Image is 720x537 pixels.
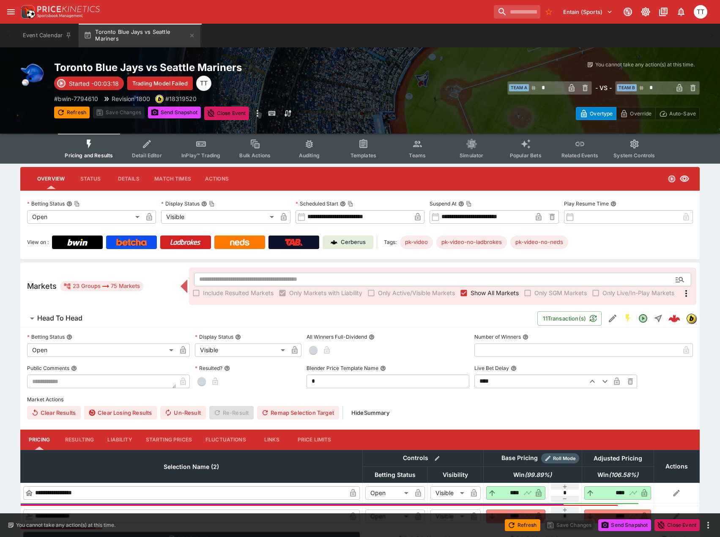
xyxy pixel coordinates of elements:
button: Copy To Clipboard [74,201,80,207]
button: Straight [651,311,666,326]
button: Pricing [20,430,58,450]
label: View on : [27,236,49,249]
span: Betting Status [365,470,425,480]
button: Send Snapshot [598,519,651,531]
button: Resulting [58,430,101,450]
p: You cannot take any action(s) at this time. [595,61,695,68]
div: Visible [430,510,467,523]
span: pk-video [400,238,433,247]
svg: Visible [679,174,690,184]
img: bwin.png [156,95,163,103]
button: No Bookmarks [542,5,556,19]
button: Scheduled StartCopy To Clipboard [340,201,346,207]
img: Cerberus [331,239,337,246]
p: Betting Status [27,200,65,207]
img: Betcha [116,239,147,246]
button: Un-Result [160,406,205,419]
p: Copy To Clipboard [165,94,197,103]
div: Thaddeus Taylor [196,76,211,91]
button: Starting Prices [139,430,199,450]
span: Win(99.89%) [504,470,561,480]
p: Display Status [195,333,233,340]
span: pk-video-no-ladbrokes [436,238,507,247]
label: Market Actions [27,393,693,406]
button: Betting StatusCopy To Clipboard [66,201,72,207]
span: Only Markets with Liability [289,288,362,297]
span: Popular Bets [510,152,542,159]
div: Open [365,510,411,523]
button: Actions [198,169,236,189]
button: Close Event [204,107,249,120]
button: Display StatusCopy To Clipboard [201,201,207,207]
p: Betting Status [27,333,65,340]
div: Base Pricing [498,453,541,463]
span: Pricing and Results [65,152,113,159]
span: Roll Mode [550,455,579,462]
p: You cannot take any action(s) at this time. [16,521,115,529]
div: Betting Target: cerberus [436,236,507,249]
button: Toggle light/dark mode [638,4,653,19]
p: Live Bet Delay [474,364,509,372]
span: Only Active/Visible Markets [378,288,455,297]
label: Tags: [384,236,397,249]
button: Documentation [656,4,671,19]
div: Open [27,210,142,224]
p: Cerberus [341,238,366,247]
button: Override [616,107,655,120]
span: Detail Editor [132,152,162,159]
h6: Head To Head [37,314,82,323]
span: pk-video-no-neds [510,238,568,247]
svg: Open [638,313,648,323]
div: Show/hide Price Roll mode configuration. [541,453,579,463]
div: Visible [430,486,467,500]
button: Clear Losing Results [84,406,157,419]
button: Number of Winners [523,334,528,340]
div: bwin [686,313,696,323]
button: Play Resume Time [610,201,616,207]
button: Close Event [654,519,700,531]
button: Betting Status [66,334,72,340]
img: TabNZ [285,239,303,246]
img: bwin [687,314,696,323]
span: Team B [617,84,637,91]
button: Send Snapshot [148,107,201,118]
h6: - VS - [595,83,612,92]
button: Event Calendar [18,24,77,47]
span: Bulk Actions [239,152,271,159]
p: Resulted? [195,364,222,372]
p: Copy To Clipboard [54,94,98,103]
a: Cerberus [323,236,373,249]
button: All Winners Full-Dividend [369,334,375,340]
div: 23 Groups 75 Markets [63,281,140,291]
span: Templates [350,152,376,159]
button: Remap Selection Target [257,406,339,419]
button: Public Comments [71,365,77,371]
button: Overtype [576,107,616,120]
button: Match Times [148,169,198,189]
button: Copy To Clipboard [348,201,353,207]
button: more [252,107,263,120]
p: All Winners Full-Dividend [307,333,367,340]
h5: Markets [27,281,57,291]
button: SGM Enabled [620,311,635,326]
button: Liability [101,430,139,450]
img: Ladbrokes [170,239,201,246]
button: Select Tenant [558,5,618,19]
div: Open [27,343,176,357]
p: Display Status [161,200,200,207]
button: Toronto Blue Jays vs Seattle Mariners [79,24,200,47]
div: 0badad80-4c73-4927-a547-a6a5fb574343 [668,312,680,324]
button: Display Status [235,334,241,340]
button: Price Limits [291,430,338,450]
svg: More [681,288,691,299]
span: Visibility [433,470,477,480]
th: Actions [654,450,699,482]
span: Include Resulted Markets [203,288,274,297]
div: bwin [155,95,164,103]
img: Sportsbook Management [37,14,83,18]
button: Live Bet Delay [511,365,517,371]
p: Revision 1800 [112,94,150,103]
button: Thaddeus Taylor [691,3,710,21]
button: Blender Price Template Name [380,365,386,371]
